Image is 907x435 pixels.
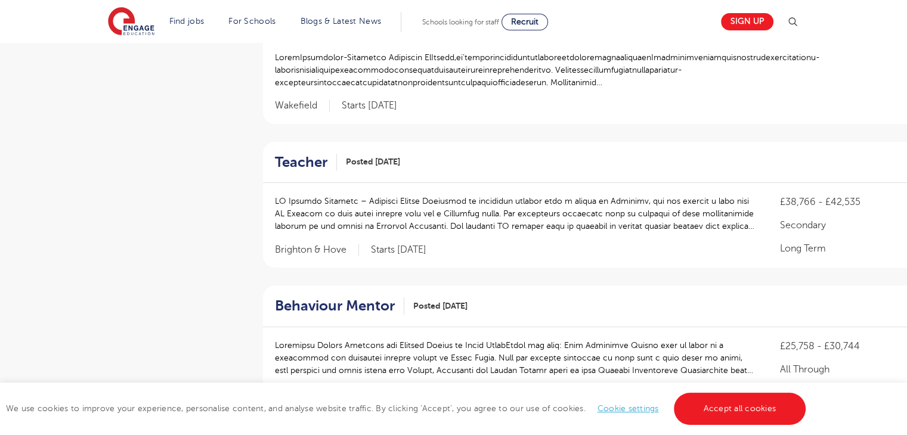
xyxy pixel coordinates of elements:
p: Loremipsu Dolors Ametcons adi Elitsed Doeius te Incid Utlab ​Etdol mag aliq: Enim Adminimve Quisn... [275,339,757,377]
h2: Teacher [275,154,327,171]
span: Wakefield [275,100,330,112]
a: For Schools [228,17,275,26]
a: Behaviour Mentor [275,297,404,315]
h2: Behaviour Mentor [275,297,395,315]
p: LO Ipsumdo Sitametc – Adipisci Elitse Doeiusmod te incididun utlabor etdo m aliqua en Adminimv, q... [275,195,757,232]
a: Find jobs [169,17,205,26]
p: Starts [DATE] [371,244,426,256]
a: Cookie settings [598,404,659,413]
span: Brighton & Hove [275,244,359,256]
a: Sign up [721,13,773,30]
span: Posted [DATE] [346,156,400,168]
a: Accept all cookies [674,393,806,425]
a: Blogs & Latest News [301,17,382,26]
span: Posted [DATE] [413,300,468,312]
a: Recruit [502,14,548,30]
span: Recruit [511,17,538,26]
p: Starts [DATE] [342,100,397,112]
span: We use cookies to improve your experience, personalise content, and analyse website traffic. By c... [6,404,809,413]
a: Teacher [275,154,337,171]
img: Engage Education [108,7,154,37]
span: Schools looking for staff [422,18,499,26]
